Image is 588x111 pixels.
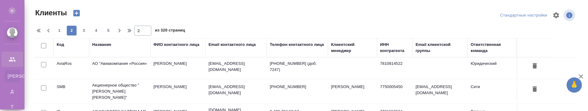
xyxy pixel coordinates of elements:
[155,27,185,35] span: из 320 страниц
[209,84,264,96] p: [EMAIL_ADDRESS][DOMAIN_NAME]
[377,57,413,79] td: 7810814522
[416,42,465,54] div: Email клиентской группы
[468,57,517,79] td: Юридический
[91,26,101,35] button: 4
[331,42,374,54] div: Клиентский менеджер
[91,28,101,34] span: 4
[328,81,377,102] td: [PERSON_NAME]
[8,73,17,79] span: [PERSON_NAME]
[530,84,540,95] button: Удалить
[380,42,409,54] div: ИНН контрагента
[499,11,549,20] div: split button
[104,26,113,35] button: 5
[530,61,540,72] button: Удалить
[270,61,325,73] p: [PHONE_NUMBER] (доб. 7247)
[209,42,256,48] div: Email контактного лица
[209,61,264,73] p: [EMAIL_ADDRESS][DOMAIN_NAME]
[55,26,64,35] button: 1
[270,42,324,48] div: Телефон контактного лица
[468,81,517,102] td: Сити
[150,81,205,102] td: [PERSON_NAME]
[54,57,89,79] td: AviaRos
[569,79,579,91] span: 🙏
[8,88,17,94] span: Д
[150,57,205,79] td: [PERSON_NAME]
[34,8,67,18] span: Клиенты
[549,8,563,23] span: Настроить таблицу
[8,104,17,110] span: Т
[79,26,89,35] button: 3
[5,85,20,98] a: Д
[69,8,84,18] button: Создать
[92,42,111,48] div: Название
[413,81,468,102] td: [EMAIL_ADDRESS][DOMAIN_NAME]
[79,28,89,34] span: 3
[57,42,64,48] div: Код
[55,28,64,34] span: 1
[377,81,413,102] td: 7750005450
[89,57,150,79] td: АО "Авиакомпания «Россия»
[89,79,150,104] td: Акционерное общество " [PERSON_NAME] [PERSON_NAME]"
[104,28,113,34] span: 5
[54,81,89,102] td: SMB
[567,77,582,93] button: 🙏
[563,9,576,21] span: Посмотреть информацию
[5,70,20,82] a: [PERSON_NAME]
[153,42,199,48] div: ФИО контактного лица
[270,84,325,90] p: [PHONE_NUMBER]
[471,42,514,54] div: Ответственная команда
